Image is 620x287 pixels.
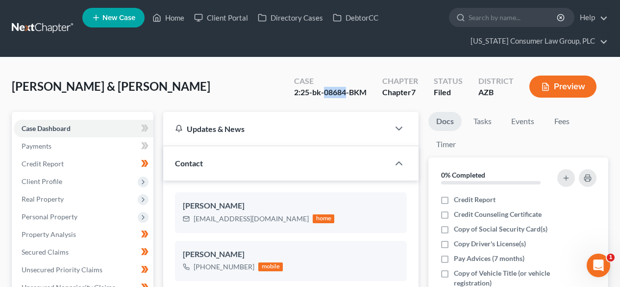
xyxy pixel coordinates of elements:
[14,226,153,243] a: Property Analysis
[194,262,254,272] div: [PHONE_NUMBER]
[411,87,416,97] span: 7
[22,177,62,185] span: Client Profile
[258,262,283,271] div: mobile
[22,212,77,221] span: Personal Property
[14,243,153,261] a: Secured Claims
[454,254,524,263] span: Pay Advices (7 months)
[478,76,514,87] div: District
[587,254,610,277] iframe: Intercom live chat
[428,112,462,131] a: Docs
[503,112,542,131] a: Events
[466,112,499,131] a: Tasks
[148,9,189,26] a: Home
[175,124,377,134] div: Updates & News
[466,32,608,50] a: [US_STATE] Consumer Law Group, PLC
[478,87,514,98] div: AZB
[441,171,485,179] strong: 0% Completed
[434,87,463,98] div: Filed
[454,239,526,249] span: Copy Driver's License(s)
[22,195,64,203] span: Real Property
[454,224,547,234] span: Copy of Social Security Card(s)
[22,142,51,150] span: Payments
[529,76,596,98] button: Preview
[434,76,463,87] div: Status
[546,112,577,131] a: Fees
[22,248,69,256] span: Secured Claims
[328,9,383,26] a: DebtorCC
[22,230,76,238] span: Property Analysis
[183,200,399,212] div: [PERSON_NAME]
[14,120,153,137] a: Case Dashboard
[294,76,367,87] div: Case
[469,8,558,26] input: Search by name...
[102,14,135,22] span: New Case
[14,137,153,155] a: Payments
[382,87,418,98] div: Chapter
[428,135,464,154] a: Timer
[22,124,71,132] span: Case Dashboard
[12,79,210,93] span: [PERSON_NAME] & [PERSON_NAME]
[22,265,102,274] span: Unsecured Priority Claims
[253,9,328,26] a: Directory Cases
[294,87,367,98] div: 2:25-bk-08684-BKM
[22,159,64,168] span: Credit Report
[183,249,399,261] div: [PERSON_NAME]
[194,214,309,224] div: [EMAIL_ADDRESS][DOMAIN_NAME]
[382,76,418,87] div: Chapter
[313,214,334,223] div: home
[175,158,203,168] span: Contact
[189,9,253,26] a: Client Portal
[14,155,153,173] a: Credit Report
[575,9,608,26] a: Help
[14,261,153,279] a: Unsecured Priority Claims
[454,195,496,205] span: Credit Report
[607,254,615,261] span: 1
[454,209,542,219] span: Credit Counseling Certificate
